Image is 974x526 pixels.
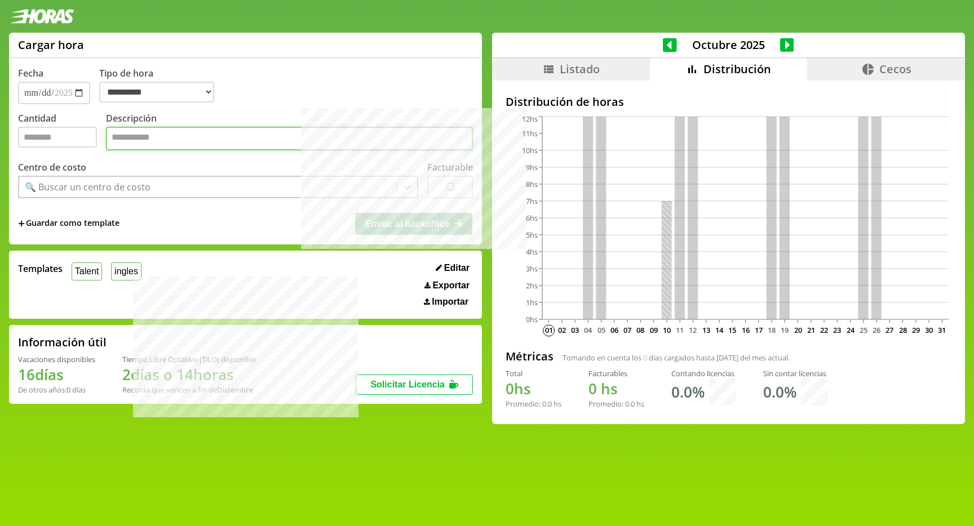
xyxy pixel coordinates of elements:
h1: hs [588,378,644,399]
span: Importar [432,297,468,307]
select: Tipo de hora [99,82,214,102]
text: 14 [715,325,724,335]
span: Templates [18,262,63,275]
text: 22 [820,325,828,335]
text: 09 [649,325,657,335]
text: 12 [689,325,697,335]
tspan: 5hs [526,230,538,240]
text: 26 [873,325,880,335]
text: 27 [886,325,893,335]
span: 0.0 [625,399,635,409]
tspan: 11hs [522,128,538,139]
div: De otros años: 0 días [18,385,95,395]
text: 18 [768,325,776,335]
label: Tipo de hora [99,67,223,104]
input: Cantidad [18,127,97,148]
span: 0 [506,378,514,399]
text: 25 [860,325,867,335]
label: Facturable [427,161,473,173]
span: +Guardar como template [18,217,119,230]
button: Exportar [421,280,473,291]
label: Cantidad [18,112,106,153]
div: Total [506,368,561,378]
span: Listado [560,61,600,77]
span: + [18,217,25,230]
span: Cecos [879,61,911,77]
div: Promedio: hs [588,399,644,409]
tspan: 9hs [526,162,538,172]
text: 08 [636,325,644,335]
text: 31 [938,325,946,335]
button: Editar [432,262,473,274]
text: 20 [794,325,802,335]
h1: 16 días [18,364,95,385]
text: 13 [702,325,710,335]
div: Vacaciones disponibles [18,354,95,364]
text: 03 [571,325,579,335]
text: 24 [846,325,855,335]
span: Octubre 2025 [677,37,780,52]
div: Sin contar licencias [763,368,828,378]
text: 17 [755,325,763,335]
text: 23 [833,325,841,335]
tspan: 1hs [526,297,538,307]
text: 11 [676,325,684,335]
tspan: 12hs [522,114,538,124]
text: 19 [781,325,789,335]
label: Descripción [106,112,473,153]
text: 04 [584,325,592,335]
div: Contando licencias [671,368,736,378]
button: Talent [72,262,102,280]
tspan: 6hs [526,213,538,223]
text: 30 [925,325,933,335]
text: 28 [898,325,906,335]
span: 0 [588,378,597,399]
h1: 2 días o 14 horas [122,364,256,385]
h1: 0.0 % [763,382,796,402]
div: Promedio: hs [506,399,561,409]
h1: Cargar hora [18,37,84,52]
label: Fecha [18,67,43,79]
span: Editar [444,263,470,273]
tspan: 0hs [526,314,538,324]
tspan: 8hs [526,179,538,189]
text: 07 [623,325,631,335]
text: 01 [544,325,552,335]
b: Diciembre [217,385,253,395]
text: 29 [912,325,920,335]
text: 06 [610,325,618,335]
button: ingles [111,262,141,280]
label: Centro de costo [18,161,86,173]
tspan: 4hs [526,247,538,257]
div: Facturables [588,368,644,378]
span: 0 [643,353,647,363]
text: 16 [741,325,749,335]
h1: 0.0 % [671,382,705,402]
text: 15 [728,325,736,335]
tspan: 3hs [526,264,538,274]
span: Solicitar Licencia [370,380,445,389]
h2: Distribución de horas [506,94,951,109]
textarea: Descripción [106,127,473,150]
img: logotipo [9,9,74,24]
h2: Información útil [18,335,107,350]
text: 21 [807,325,815,335]
text: 02 [558,325,566,335]
tspan: 7hs [526,196,538,206]
div: Tiempo Libre Optativo (TiLO) disponible [122,354,256,364]
tspan: 10hs [522,145,538,155]
div: 🔍 Buscar un centro de costo [25,181,150,193]
text: 05 [597,325,605,335]
div: Recordá que vencen a fin de [122,385,256,395]
button: Solicitar Licencia [356,375,473,395]
span: Exportar [432,280,470,291]
text: 10 [663,325,671,335]
span: Distribución [703,61,771,77]
span: Tomando en cuenta los días cargados hasta [DATE] del mes actual. [563,353,790,363]
tspan: 2hs [526,280,538,291]
h1: hs [506,378,561,399]
span: 0.0 [542,399,552,409]
h2: Métricas [506,349,554,364]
